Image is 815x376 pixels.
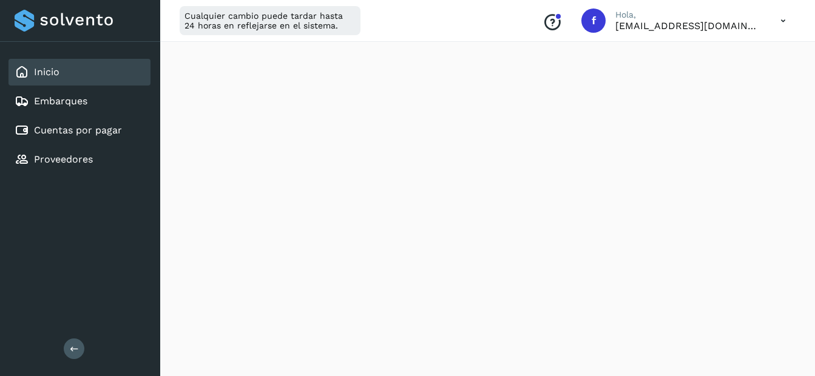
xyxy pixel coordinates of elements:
a: Proveedores [34,153,93,165]
a: Inicio [34,66,59,78]
div: Proveedores [8,146,150,173]
p: fmartinez@peramalog.com.mx [615,20,761,32]
div: Inicio [8,59,150,86]
a: Embarques [34,95,87,107]
a: Cuentas por pagar [34,124,122,136]
p: Hola, [615,10,761,20]
div: Cuentas por pagar [8,117,150,144]
div: Embarques [8,88,150,115]
div: Cualquier cambio puede tardar hasta 24 horas en reflejarse en el sistema. [180,6,360,35]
